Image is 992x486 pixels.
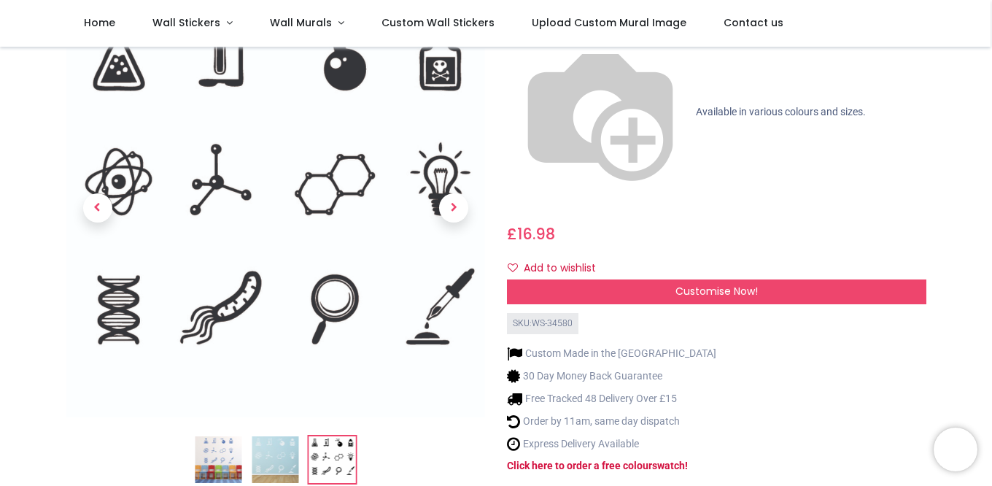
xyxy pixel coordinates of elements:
[66,61,129,355] a: Previous
[195,436,241,483] img: Chemistry Symbols Science Wall Sticker Set
[508,263,518,273] i: Add to wishlist
[84,15,115,30] span: Home
[675,284,758,298] span: Customise Now!
[507,391,716,406] li: Free Tracked 48 Delivery Over £15
[685,460,688,471] a: !
[507,436,716,452] li: Express Delivery Available
[507,256,608,281] button: Add to wishlistAdd to wishlist
[934,428,977,471] iframe: Brevo live chat
[507,414,716,429] li: Order by 11am, same day dispatch
[507,313,578,334] div: SKU: WS-34580
[652,460,685,471] a: swatch
[507,369,716,384] li: 30 Day Money Back Guarantee
[517,223,555,244] span: 16.98
[152,15,220,30] span: Wall Stickers
[507,223,555,244] span: £
[270,15,332,30] span: Wall Murals
[696,106,866,117] span: Available in various colours and sizes.
[507,460,652,471] a: Click here to order a free colour
[83,193,112,223] span: Previous
[532,15,686,30] span: Upload Custom Mural Image
[381,15,495,30] span: Custom Wall Stickers
[507,19,694,206] img: color-wheel.png
[252,436,298,483] img: WS-34580-02
[309,436,355,483] img: WS-34580-03
[507,346,716,361] li: Custom Made in the [GEOGRAPHIC_DATA]
[724,15,783,30] span: Contact us
[439,193,468,223] span: Next
[422,61,485,355] a: Next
